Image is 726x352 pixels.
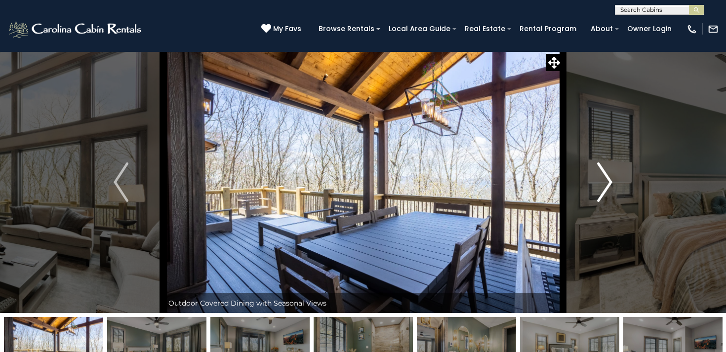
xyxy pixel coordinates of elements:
[598,162,612,202] img: arrow
[114,162,128,202] img: arrow
[708,24,719,35] img: mail-regular-white.png
[163,293,563,313] div: Outdoor Covered Dining with Seasonal Views
[273,24,301,34] span: My Favs
[460,21,510,37] a: Real Estate
[622,21,677,37] a: Owner Login
[586,21,618,37] a: About
[7,19,144,39] img: White-1-2.png
[384,21,455,37] a: Local Area Guide
[515,21,581,37] a: Rental Program
[79,51,163,313] button: Previous
[261,24,304,35] a: My Favs
[314,21,379,37] a: Browse Rentals
[686,24,697,35] img: phone-regular-white.png
[563,51,647,313] button: Next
